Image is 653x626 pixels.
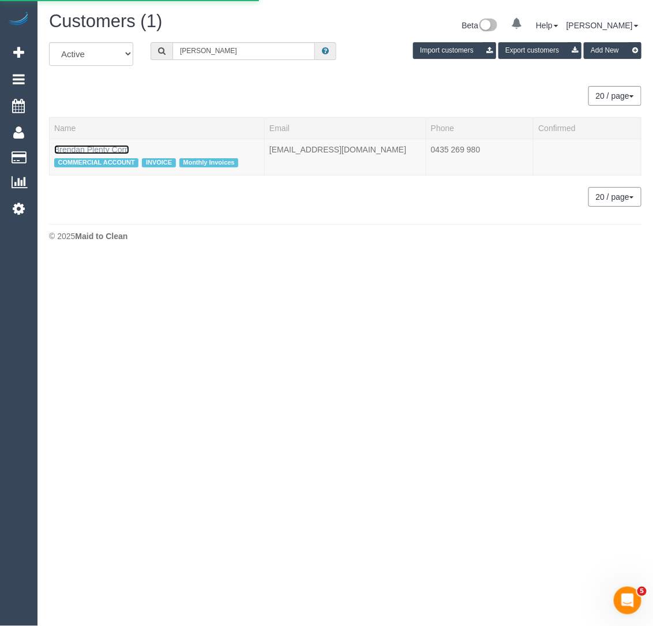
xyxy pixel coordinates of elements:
nav: Pagination navigation [589,86,641,106]
div: Tags [54,155,260,170]
nav: Pagination navigation [589,187,641,207]
a: [PERSON_NAME] [566,21,639,30]
a: Brendan Plenty Corp [54,145,129,154]
span: INVOICE [142,158,175,167]
strong: Maid to Clean [75,232,127,241]
button: 20 / page [588,86,641,106]
a: Beta [462,21,498,30]
td: Name [50,139,265,175]
th: Email [265,117,426,139]
span: 5 [637,587,647,596]
a: Help [536,21,558,30]
button: Add New [584,42,641,59]
th: Phone [426,117,534,139]
img: New interface [478,18,497,33]
td: Confirmed [534,139,641,175]
button: Import customers [413,42,496,59]
span: Customers (1) [49,11,162,31]
button: 20 / page [588,187,641,207]
img: Automaid Logo [7,12,30,28]
td: Email [265,139,426,175]
th: Confirmed [534,117,641,139]
button: Export customers [498,42,581,59]
th: Name [50,117,265,139]
iframe: Intercom live chat [614,587,641,614]
span: COMMERCIAL ACCOUNT [54,158,138,167]
td: Phone [426,139,534,175]
span: Monthly Invoices [179,158,238,167]
div: © 2025 [49,230,641,242]
input: Search customers ... [172,42,315,60]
